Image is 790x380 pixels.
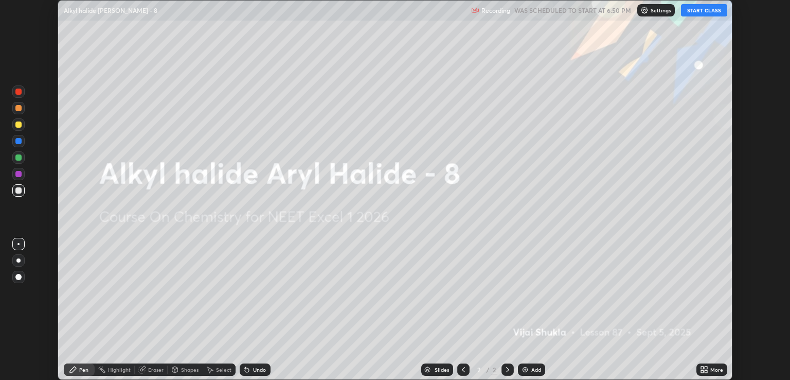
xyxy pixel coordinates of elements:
div: 2 [491,365,497,374]
img: recording.375f2c34.svg [471,6,479,14]
div: / [486,367,489,373]
div: Undo [253,367,266,372]
div: Eraser [148,367,164,372]
button: START CLASS [681,4,727,16]
h5: WAS SCHEDULED TO START AT 6:50 PM [514,6,631,15]
p: Alkyl halide [PERSON_NAME] - 8 [64,6,157,14]
div: Shapes [181,367,199,372]
img: class-settings-icons [640,6,649,14]
div: More [710,367,723,372]
div: 2 [474,367,484,373]
div: Select [216,367,231,372]
div: Slides [435,367,449,372]
p: Recording [481,7,510,14]
p: Settings [651,8,671,13]
div: Pen [79,367,88,372]
img: add-slide-button [521,366,529,374]
div: Add [531,367,541,372]
div: Highlight [108,367,131,372]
